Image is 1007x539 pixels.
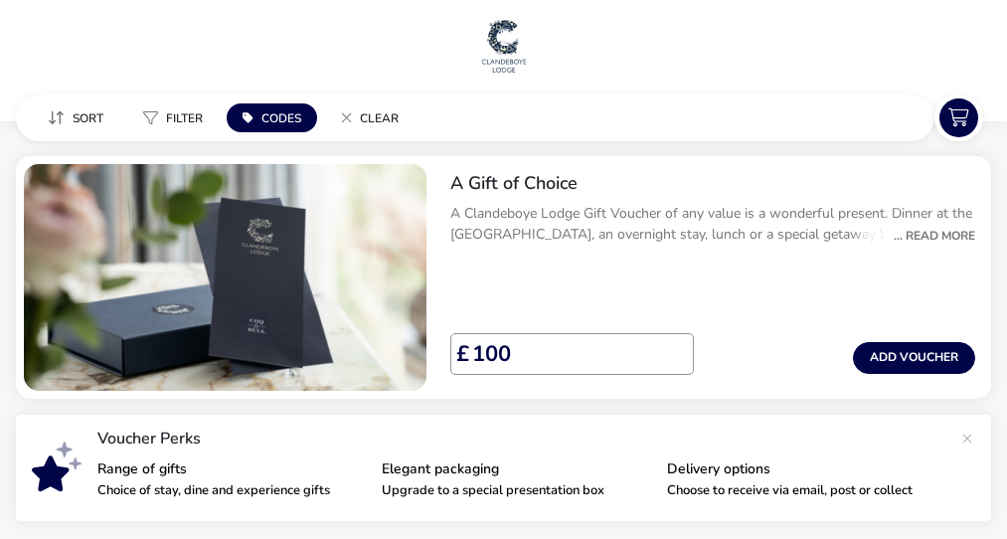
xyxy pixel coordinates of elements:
swiper-slide: 1 / 1 [24,164,426,391]
span: Sort [73,110,103,126]
span: Codes [261,110,301,126]
h2: A Gift of Choice [450,172,975,195]
p: Upgrade to a special presentation box [382,484,650,497]
span: Filter [166,110,203,126]
span: £ [456,343,469,365]
p: Voucher Perks [97,431,951,447]
p: Delivery options [667,462,935,476]
img: Main Website [479,16,529,76]
p: Range of gifts [97,462,366,476]
div: ... Read More [884,227,975,245]
naf-pibe-menu-bar-item: Clear [325,103,422,132]
button: Sort [32,103,119,132]
p: A Clandeboye Lodge Gift Voucher of any value is a wonderful present. Dinner at the [GEOGRAPHIC_DA... [450,203,975,245]
button: Add Voucher [853,342,975,374]
input: Voucher Price [469,333,678,375]
naf-pibe-menu-bar-item: Codes [227,103,325,132]
button: Codes [227,103,317,132]
naf-pibe-menu-bar-item: Filter [127,103,227,132]
button: Clear [325,103,415,132]
span: Clear [360,110,399,126]
naf-pibe-menu-bar-item: Sort [32,103,127,132]
p: Elegant packaging [382,462,650,476]
button: Filter [127,103,219,132]
p: Choose to receive via email, post or collect [667,484,935,497]
p: Choice of stay, dine and experience gifts [97,484,366,497]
